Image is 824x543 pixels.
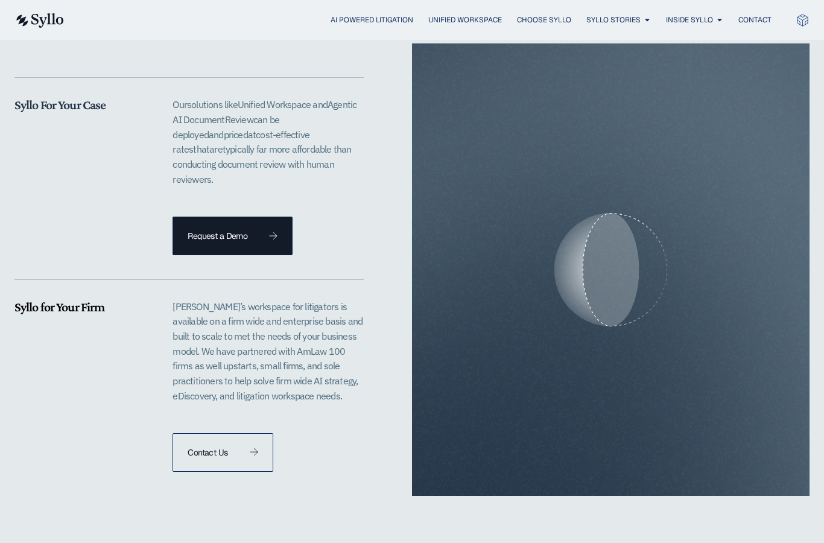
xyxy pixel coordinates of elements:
h5: Syllo For Your Case [14,97,157,113]
nav: Menu [88,14,772,26]
a: Contact Us [173,433,273,472]
span: Unified Workspace and [238,98,328,110]
img: syllo [14,13,64,28]
span: are [209,143,223,155]
a: AI Powered Litigation [331,14,413,25]
a: Inside Syllo [666,14,713,25]
span: at [248,129,256,141]
span: Request a Demo [188,232,247,240]
span: ed [238,129,247,141]
div: Menu Toggle [88,14,772,26]
a: Choose Syllo [517,14,571,25]
span: Our [173,98,187,110]
p: [PERSON_NAME]’s workspace for litigators is available on a firm wide and enterprise basis and bui... [173,299,364,403]
span: R [225,113,230,125]
span: solutions like [187,98,238,110]
span: that [193,143,209,155]
a: Contact [738,14,772,25]
a: Request a Demo [173,217,293,255]
span: s [189,143,193,155]
a: Unified Workspace [428,14,502,25]
span: can be deployed [173,113,279,141]
span: eview [230,113,253,125]
span: typically far more affordable than conducting document review with human reviewers. [173,143,351,185]
h5: Syllo for Your Firm [14,299,157,315]
span: and [209,129,224,141]
span: ocument [189,113,224,125]
span: pric [224,129,238,141]
span: Contact Us [188,448,227,457]
a: Syllo Stories [586,14,641,25]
